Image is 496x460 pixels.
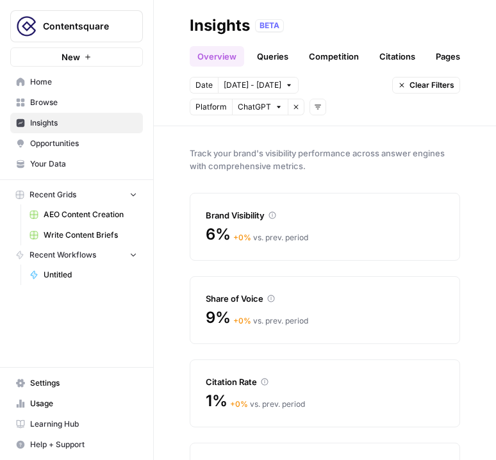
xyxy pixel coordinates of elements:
[30,418,137,430] span: Learning Hub
[224,79,281,91] span: [DATE] - [DATE]
[10,113,143,133] a: Insights
[29,249,96,261] span: Recent Workflows
[10,245,143,265] button: Recent Workflows
[195,101,227,113] span: Platform
[30,398,137,409] span: Usage
[409,79,454,91] span: Clear Filters
[206,391,227,411] span: 1%
[230,399,248,409] span: + 0 %
[10,185,143,204] button: Recent Grids
[30,377,137,389] span: Settings
[428,46,468,67] a: Pages
[10,72,143,92] a: Home
[233,233,251,242] span: + 0 %
[218,77,299,94] button: [DATE] - [DATE]
[372,46,423,67] a: Citations
[44,209,137,220] span: AEO Content Creation
[10,10,143,42] button: Workspace: Contentsquare
[206,308,231,328] span: 9%
[195,79,213,91] span: Date
[24,225,143,245] a: Write Content Briefs
[206,209,444,222] div: Brand Visibility
[30,117,137,129] span: Insights
[232,99,288,115] button: ChatGPT
[190,147,460,172] span: Track your brand's visibility performance across answer engines with comprehensive metrics.
[30,158,137,170] span: Your Data
[10,373,143,393] a: Settings
[206,224,231,245] span: 6%
[10,133,143,154] a: Opportunities
[301,46,367,67] a: Competition
[62,51,80,63] span: New
[392,77,460,94] button: Clear Filters
[206,292,444,305] div: Share of Voice
[15,15,38,38] img: Contentsquare Logo
[10,393,143,414] a: Usage
[10,92,143,113] a: Browse
[44,269,137,281] span: Untitled
[30,97,137,108] span: Browse
[238,101,271,113] span: ChatGPT
[43,20,120,33] span: Contentsquare
[233,232,308,243] div: vs. prev. period
[233,315,308,327] div: vs. prev. period
[10,414,143,434] a: Learning Hub
[29,189,76,201] span: Recent Grids
[233,316,251,325] span: + 0 %
[230,398,305,410] div: vs. prev. period
[30,138,137,149] span: Opportunities
[30,439,137,450] span: Help + Support
[24,265,143,285] a: Untitled
[206,375,444,388] div: Citation Rate
[255,19,284,32] div: BETA
[24,204,143,225] a: AEO Content Creation
[30,76,137,88] span: Home
[44,229,137,241] span: Write Content Briefs
[190,46,244,67] a: Overview
[190,15,250,36] div: Insights
[249,46,296,67] a: Queries
[10,154,143,174] a: Your Data
[10,434,143,455] button: Help + Support
[10,47,143,67] button: New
